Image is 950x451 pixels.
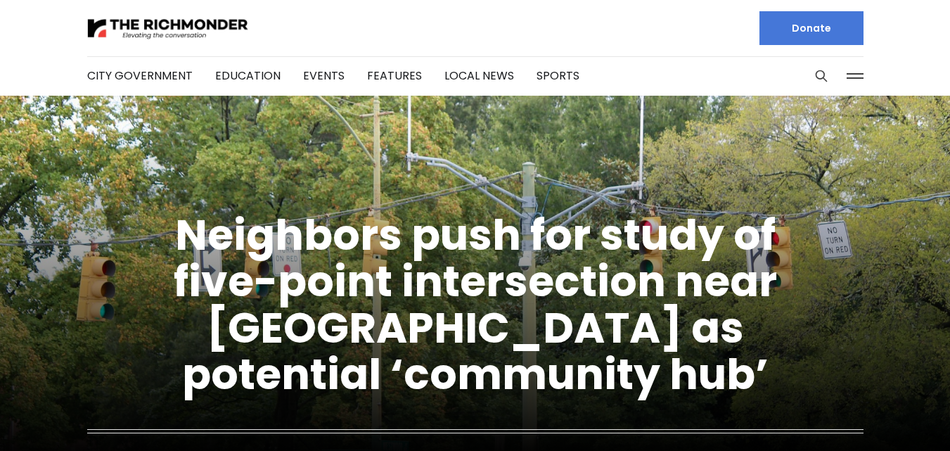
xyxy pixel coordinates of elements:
[215,68,281,84] a: Education
[759,11,864,45] a: Donate
[174,205,777,404] a: Neighbors push for study of five-point intersection near [GEOGRAPHIC_DATA] as potential ‘communit...
[811,65,832,87] button: Search this site
[87,68,193,84] a: City Government
[831,382,950,451] iframe: portal-trigger
[303,68,345,84] a: Events
[444,68,514,84] a: Local News
[367,68,422,84] a: Features
[87,16,249,41] img: The Richmonder
[537,68,579,84] a: Sports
